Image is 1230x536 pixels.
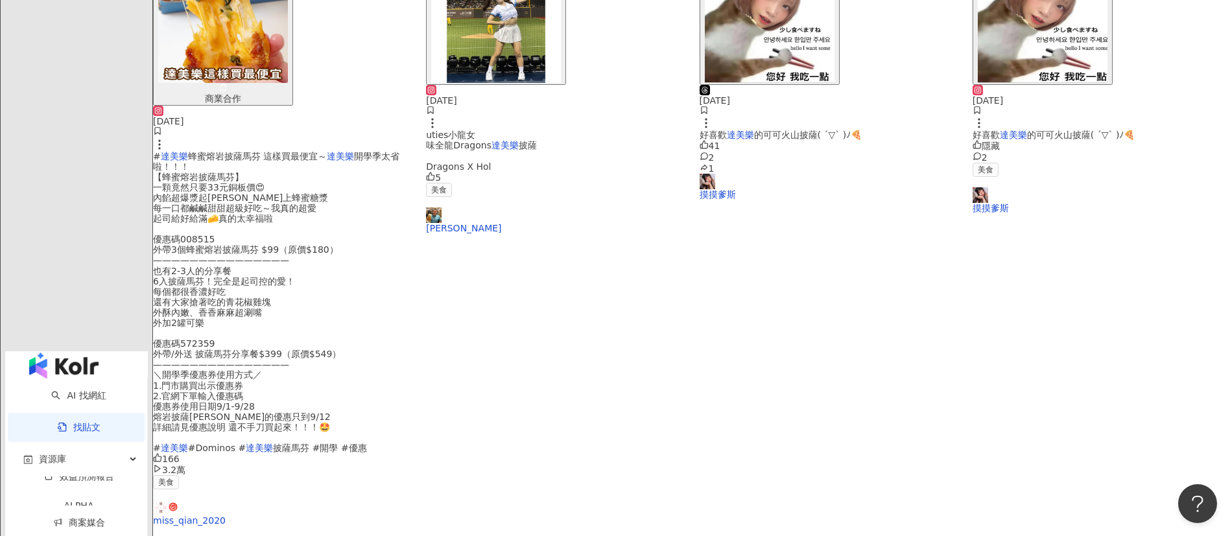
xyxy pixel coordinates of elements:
iframe: Help Scout Beacon - Open [1178,484,1217,523]
img: KOL Avatar [700,174,715,189]
mark: 達美樂 [246,443,273,453]
span: 開學季太省啦！！！ 【蜂蜜熔岩披薩馬芬】 一顆竟然只要33元銅板價😍 內餡超爆漿起[PERSON_NAME]上蜂蜜糖漿 每一口都鹹鹹甜甜超級好吃～我真的超愛 起司給好給滿🧀真的太幸福啦 優惠碼0... [153,151,399,454]
div: 隱藏 [973,140,1230,151]
img: KOL Avatar [153,500,169,515]
div: 41 [700,140,957,151]
a: searchAI 找網紅 [51,390,106,401]
span: 的可可火山披薩( ´▽` )ﾉ🍕 [754,130,862,140]
mark: 達美樂 [491,140,519,150]
mark: 達美樂 [327,151,354,161]
a: 找貼文 [58,422,101,432]
span: 美食 [426,183,452,197]
img: KOL Avatar [426,207,442,223]
img: logo [29,353,99,379]
span: 的可可火山披薩( ´▽` )ﾉ🍕 [1027,130,1135,140]
a: KOL Avatar[PERSON_NAME] [426,207,683,233]
span: 好喜歡 [973,130,1000,140]
div: 3.2萬 [153,464,410,475]
a: 效益預測報告ALPHA [23,471,134,520]
mark: 達美樂 [1000,130,1027,140]
mark: 達美樂 [727,130,754,140]
mark: 達美樂 [161,151,188,161]
a: KOL Avatar摸摸爹斯 [700,174,957,200]
span: 資源庫 [39,445,66,474]
a: KOL Avatar摸摸爹斯 [973,187,1230,213]
span: 披薩 Dragons X Hol [426,140,537,171]
span: 披薩馬芬 #開學 #優惠 [273,443,366,453]
div: 2 [700,152,957,163]
a: 商案媒合 [53,517,105,528]
span: #Dominos # [188,443,246,453]
div: 1 [700,163,957,174]
div: [DATE] [700,95,957,106]
span: 美食 [153,475,179,489]
div: [DATE] [153,116,410,126]
mark: 達美樂 [161,443,188,453]
div: [DATE] [973,95,1230,106]
a: KOL Avatarmiss_qian_2020 [153,500,410,526]
span: 好喜歡 [700,130,727,140]
div: [DATE] [426,95,683,106]
span: # [153,151,161,161]
img: KOL Avatar [973,187,988,203]
span: 美食 [973,163,999,177]
div: 2 [973,152,1230,163]
span: uties小龍女 味全龍Dragons [426,130,491,150]
div: 5 [426,172,683,183]
div: 166 [153,453,410,464]
div: 商業合作 [158,93,288,104]
span: 蜂蜜熔岩披薩馬芬 這樣買最便宜～ [188,151,327,161]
